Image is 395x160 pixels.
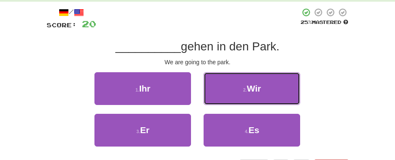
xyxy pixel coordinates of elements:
div: Mastered [300,19,349,26]
span: __________ [115,40,181,53]
span: Es [249,125,259,135]
span: 20 [82,18,96,29]
span: Wir [247,84,261,93]
span: 25 % [301,19,312,25]
div: / [47,8,96,18]
small: 2 . [243,87,247,92]
div: We are going to the park. [47,58,349,66]
span: gehen in den Park. [181,40,280,53]
small: 1 . [136,87,139,92]
small: 4 . [245,129,249,134]
button: 2.Wir [204,72,300,105]
button: 4.Es [204,114,300,147]
span: Er [140,125,149,135]
span: Ihr [139,84,150,93]
button: 3.Er [94,114,191,147]
button: 1.Ihr [94,72,191,105]
small: 3 . [136,129,140,134]
span: Score: [47,21,77,29]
